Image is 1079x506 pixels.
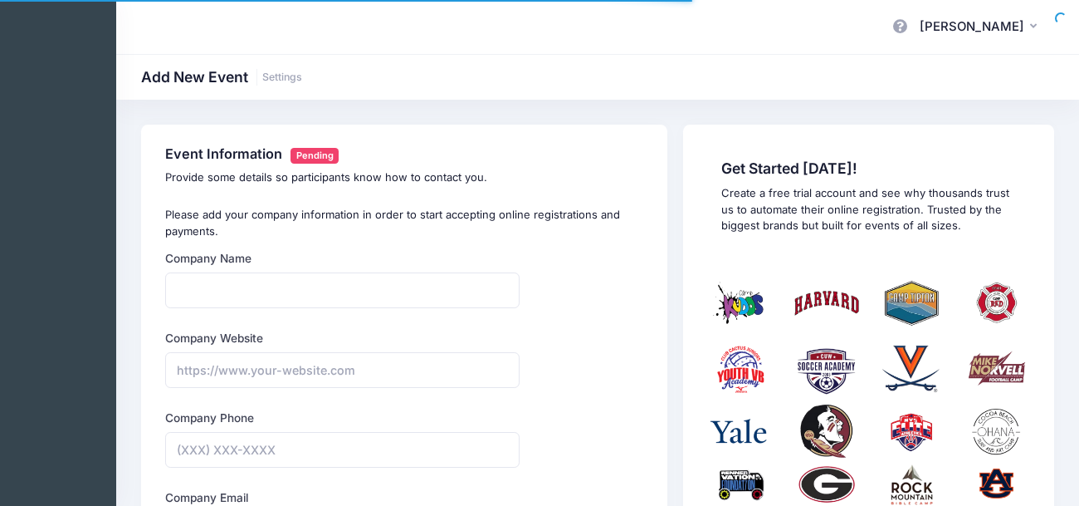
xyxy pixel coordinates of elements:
span: Get Started [DATE]! [721,160,1017,177]
label: Company Website [165,330,263,346]
p: Create a free trial account and see why thousands trust us to automate their online registration.... [721,185,1017,234]
label: Company Phone [165,410,254,426]
span: [PERSON_NAME] [920,17,1024,36]
input: (XXX) XXX-XXXX [165,432,519,468]
label: Company Name [165,250,251,267]
input: https://www.your-website.com [165,352,519,388]
h4: Event Information [165,146,642,164]
button: [PERSON_NAME] [909,8,1054,47]
p: Provide some details so participants know how to contact you. [165,169,642,186]
h1: Add New Event [141,68,302,86]
label: Company Email [165,489,248,506]
span: Pending [290,148,339,164]
a: Settings [262,71,302,84]
p: Please add your company information in order to start accepting online registrations and payments. [165,207,642,239]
